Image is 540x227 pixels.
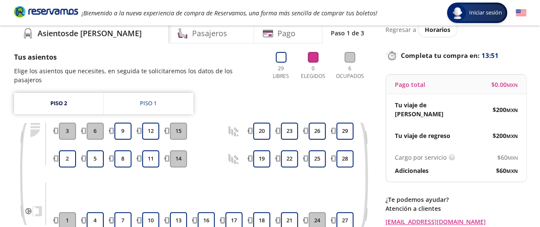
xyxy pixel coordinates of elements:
[491,80,518,89] span: $ 0.00
[87,123,104,140] button: 6
[516,8,526,18] button: English
[82,9,377,17] em: ¡Bienvenido a la nueva experiencia de compra de Reservamos, una forma más sencilla de comprar tus...
[14,5,78,18] i: Brand Logo
[385,22,526,37] div: Regresar a ver horarios
[309,150,326,167] button: 25
[508,155,518,161] small: MXN
[14,66,261,84] p: Elige los asientos que necesites, en seguida te solicitaremos los datos de los pasajeros
[331,29,364,37] p: Paso 1 de 3
[385,25,416,34] p: Regresar a
[506,133,518,139] small: MXN
[299,65,327,80] p: 0 Elegidos
[334,65,366,80] p: 6 Ocupados
[87,150,104,167] button: 5
[14,52,261,62] p: Tus asientos
[170,150,187,167] button: 14
[281,123,298,140] button: 23
[395,80,425,89] p: Pago total
[59,123,76,140] button: 3
[142,150,159,167] button: 11
[114,150,131,167] button: 8
[425,26,450,34] span: Horarios
[14,5,78,20] a: Brand Logo
[496,166,518,175] span: $ 60
[14,93,103,114] a: Piso 2
[493,105,518,114] span: $ 200
[59,150,76,167] button: 2
[506,168,518,174] small: MXN
[281,150,298,167] button: 22
[507,82,518,88] small: MXN
[395,101,456,118] p: Tu viaje de [PERSON_NAME]
[336,123,353,140] button: 29
[385,195,526,204] p: ¿Te podemos ayudar?
[38,28,142,39] h4: Asientos de [PERSON_NAME]
[170,123,187,140] button: 15
[466,9,505,17] span: Iniciar sesión
[506,107,518,113] small: MXN
[114,123,131,140] button: 9
[142,123,159,140] button: 12
[269,65,293,80] p: 29 Libres
[493,131,518,140] span: $ 200
[309,123,326,140] button: 26
[395,153,447,162] p: Cargo por servicio
[385,49,526,61] p: Completa tu compra en :
[395,166,429,175] p: Adicionales
[482,51,499,60] span: 13:51
[385,217,526,226] a: [EMAIL_ADDRESS][DOMAIN_NAME]
[395,131,450,140] p: Tu viaje de regreso
[336,150,353,167] button: 28
[253,123,270,140] button: 20
[140,99,157,108] div: Piso 1
[497,153,518,162] span: $ 60
[104,93,193,114] a: Piso 1
[253,150,270,167] button: 19
[192,28,227,39] h4: Pasajeros
[277,28,295,39] h4: Pago
[385,204,526,213] p: Atención a clientes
